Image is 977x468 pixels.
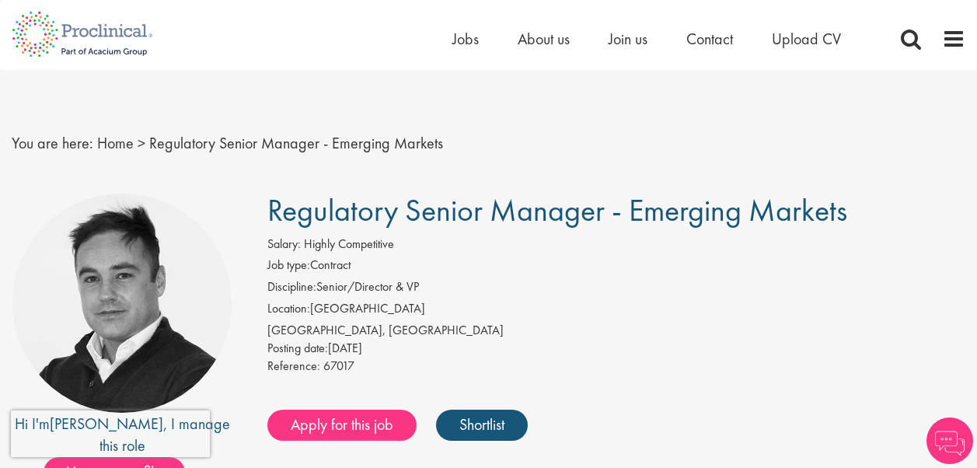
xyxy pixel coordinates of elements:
span: > [138,133,145,153]
iframe: reCAPTCHA [11,410,210,457]
span: You are here: [12,133,93,153]
a: About us [518,29,570,49]
div: [GEOGRAPHIC_DATA], [GEOGRAPHIC_DATA] [267,322,965,340]
a: Join us [609,29,647,49]
label: Reference: [267,358,320,375]
li: [GEOGRAPHIC_DATA] [267,300,965,322]
a: Upload CV [772,29,841,49]
span: Posting date: [267,340,328,356]
a: Jobs [452,29,479,49]
a: breadcrumb link [97,133,134,153]
div: [DATE] [267,340,965,358]
span: Regulatory Senior Manager - Emerging Markets [149,133,443,153]
img: imeage of recruiter Peter Duvall [12,194,232,413]
span: Regulatory Senior Manager - Emerging Markets [267,190,847,230]
a: Apply for this job [267,410,417,441]
span: Highly Competitive [304,236,394,252]
li: Contract [267,257,965,278]
span: 67017 [323,358,354,374]
label: Salary: [267,236,301,253]
label: Discipline: [267,278,316,296]
label: Location: [267,300,310,318]
label: Job type: [267,257,310,274]
a: Shortlist [436,410,528,441]
a: Contact [686,29,733,49]
li: Senior/Director & VP [267,278,965,300]
img: Chatbot [926,417,973,464]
